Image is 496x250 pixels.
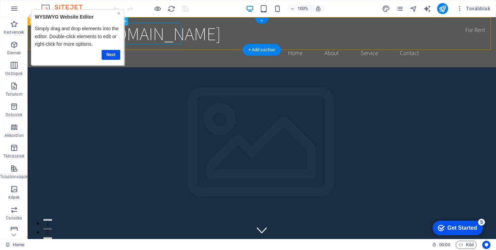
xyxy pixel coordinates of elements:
[423,5,431,13] i: AI Writer
[410,5,417,13] i: Navigátor
[6,3,56,18] div: Get Started 5 items remaining, 0% complete
[6,241,24,249] a: Kattintson a kijelölés megszüntetéséhez. Dupla kattintás az oldalak megnyitásához
[297,4,308,13] h6: 100%
[6,91,23,97] p: Tartalom
[16,202,24,204] button: 1
[454,3,493,14] button: Továbbiak
[382,4,390,13] button: design
[456,241,477,249] button: Kód
[6,112,22,118] p: Dobozok
[4,30,24,35] p: Kedvencek
[92,0,94,8] div: Close tooltip
[243,44,281,56] div: + Add section
[396,5,404,13] i: Oldalak (Ctrl+Alt+S)
[9,5,68,10] strong: WYSIWYG Website Editor
[432,241,450,249] h6: Munkamenet idő
[423,4,432,13] button: text_generator
[6,215,22,221] p: Csúszka
[16,220,24,222] button: 3
[482,241,490,249] button: Usercentrics
[51,1,58,8] div: 5
[438,5,446,13] i: Közzététel
[456,5,490,12] span: Továbbiak
[432,6,463,20] div: For Rent
[382,5,390,13] i: Tervezés (Ctrl+Alt+Y)
[9,15,94,39] p: Simply drag and drop elements into the editor. Double-click elements to edit or right-click for m...
[16,211,24,213] button: 2
[76,41,94,51] a: Next
[20,8,50,14] div: Get Started
[8,195,20,200] p: Képek
[396,4,404,13] button: pages
[410,4,418,13] button: navigator
[287,4,311,13] button: 100%
[92,1,94,7] a: ×
[444,242,445,247] span: :
[167,5,175,13] i: Weboldal újratöltése
[40,4,91,13] img: Editor Logo
[3,153,24,159] p: Táblázatok
[315,6,321,12] i: Átméretezés esetén automatikusan beállítja a nagyítási szintet a választott eszköznek megfelelően.
[153,4,162,13] button: Kattintson ide az előnézeti módból való kilépéshez és a szerkesztés folytatásához
[167,4,175,13] button: reload
[459,241,474,249] span: Kód
[5,71,23,76] p: Oszlopok
[4,133,24,138] p: Akkordion
[439,241,450,249] span: 00 00
[7,50,21,56] p: Elemek
[437,3,448,14] button: publish
[255,18,268,24] div: +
